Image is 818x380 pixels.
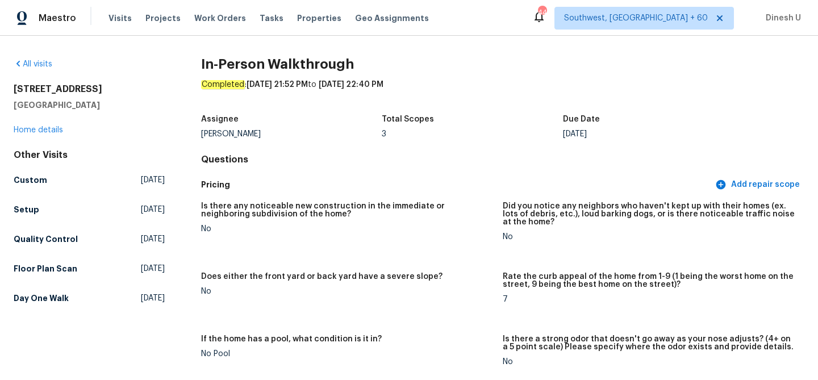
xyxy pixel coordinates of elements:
span: [DATE] 21:52 PM [247,81,308,89]
h5: Does either the front yard or back yard have a severe slope? [201,273,443,281]
h5: [GEOGRAPHIC_DATA] [14,99,165,111]
h5: Is there a strong odor that doesn't go away as your nose adjusts? (4+ on a 5 point scale) Please ... [503,335,795,351]
button: Add repair scope [713,174,804,195]
h5: Setup [14,204,39,215]
span: Maestro [39,12,76,24]
h5: Did you notice any neighbors who haven't kept up with their homes (ex. lots of debris, etc.), lou... [503,202,795,226]
span: Visits [108,12,132,24]
span: [DATE] 22:40 PM [319,81,383,89]
h5: Pricing [201,179,713,191]
h5: Floor Plan Scan [14,263,77,274]
span: [DATE] [141,204,165,215]
span: Properties [297,12,341,24]
div: 447 [538,7,546,18]
span: [DATE] [141,263,165,274]
div: No [201,225,494,233]
h5: Is there any noticeable new construction in the immediate or neighboring subdivision of the home? [201,202,494,218]
span: Southwest, [GEOGRAPHIC_DATA] + 60 [564,12,708,24]
a: Day One Walk[DATE] [14,288,165,308]
span: Geo Assignments [355,12,429,24]
span: Dinesh U [761,12,801,24]
span: [DATE] [141,174,165,186]
div: [PERSON_NAME] [201,130,382,138]
div: 3 [382,130,563,138]
div: No [201,287,494,295]
h5: Quality Control [14,233,78,245]
h5: Custom [14,174,47,186]
span: Projects [145,12,181,24]
span: [DATE] [141,293,165,304]
div: Other Visits [14,149,165,161]
span: Work Orders [194,12,246,24]
h5: Due Date [563,115,600,123]
div: 7 [503,295,795,303]
div: No [503,358,795,366]
h5: Total Scopes [382,115,434,123]
div: No [503,233,795,241]
a: Quality Control[DATE] [14,229,165,249]
h5: Assignee [201,115,239,123]
span: Tasks [260,14,283,22]
a: Setup[DATE] [14,199,165,220]
span: [DATE] [141,233,165,245]
div: No Pool [201,350,494,358]
div: : to [201,79,804,108]
a: Home details [14,126,63,134]
div: [DATE] [563,130,744,138]
a: All visits [14,60,52,68]
h5: If the home has a pool, what condition is it in? [201,335,382,343]
h4: Questions [201,154,804,165]
a: Custom[DATE] [14,170,165,190]
span: Add repair scope [717,178,800,192]
h2: In-Person Walkthrough [201,59,804,70]
a: Floor Plan Scan[DATE] [14,258,165,279]
em: Completed [201,80,245,89]
h5: Day One Walk [14,293,69,304]
h5: Rate the curb appeal of the home from 1-9 (1 being the worst home on the street, 9 being the best... [503,273,795,289]
h2: [STREET_ADDRESS] [14,83,165,95]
